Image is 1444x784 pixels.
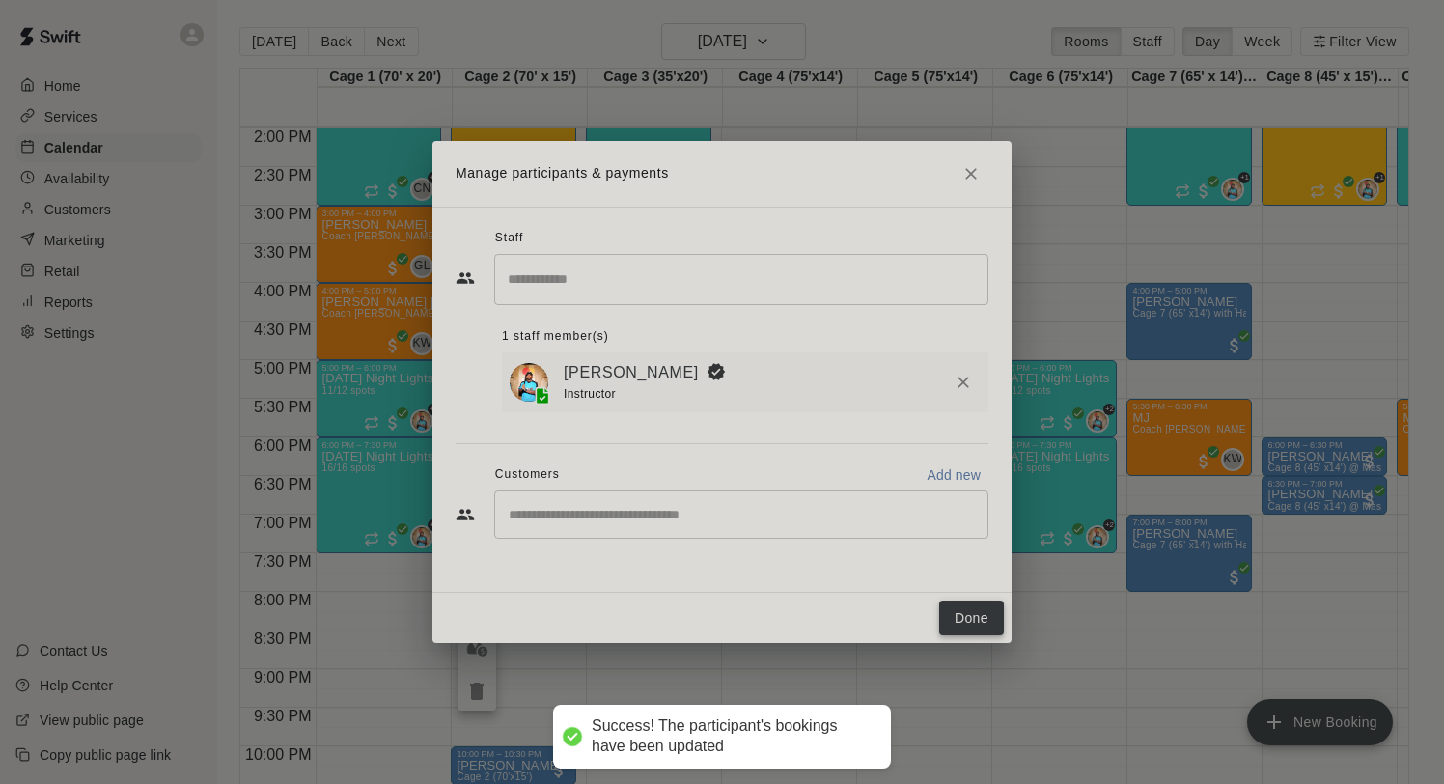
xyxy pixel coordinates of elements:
[456,163,669,183] p: Manage participants & payments
[456,268,475,288] svg: Staff
[564,360,699,385] a: [PERSON_NAME]
[707,362,726,381] svg: Booking Owner
[502,322,609,352] span: 1 staff member(s)
[564,387,616,401] span: Instructor
[939,601,1004,636] button: Done
[510,363,548,402] img: Derelle Owens
[592,716,872,757] div: Success! The participant's bookings have been updated
[494,490,988,539] div: Start typing to search customers...
[495,460,560,490] span: Customers
[946,365,981,400] button: Remove
[494,254,988,305] div: Search staff
[495,223,523,254] span: Staff
[927,465,981,485] p: Add new
[919,460,988,490] button: Add new
[954,156,988,191] button: Close
[456,505,475,524] svg: Customers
